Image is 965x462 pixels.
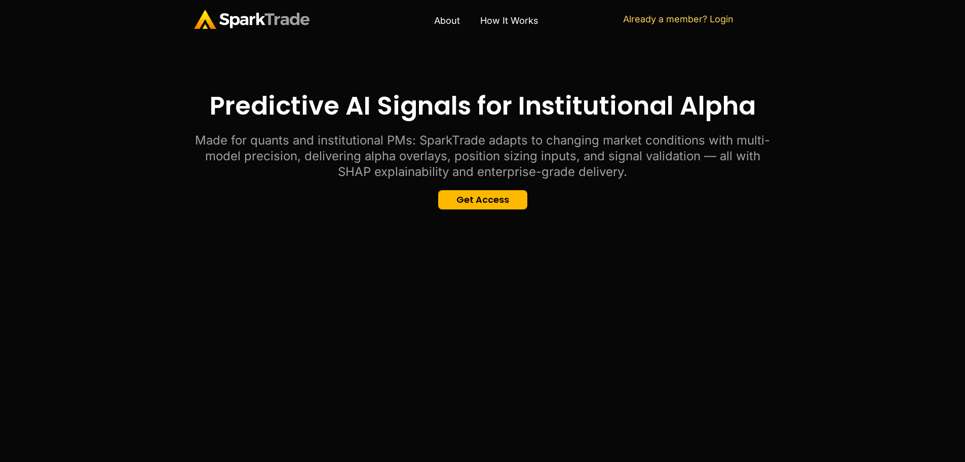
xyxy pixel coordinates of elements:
[194,89,771,122] h2: Predictive AI Signals for Institutional Alpha
[424,9,470,32] a: About
[623,14,734,24] a: Already a member? Login
[350,9,623,32] nav: Menu
[456,195,509,204] span: Get Access
[470,9,549,32] a: How It Works
[438,190,527,209] a: Get Access
[194,132,771,180] p: Made for quants and institutional PMs: SparkTrade adapts to changing market conditions with multi...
